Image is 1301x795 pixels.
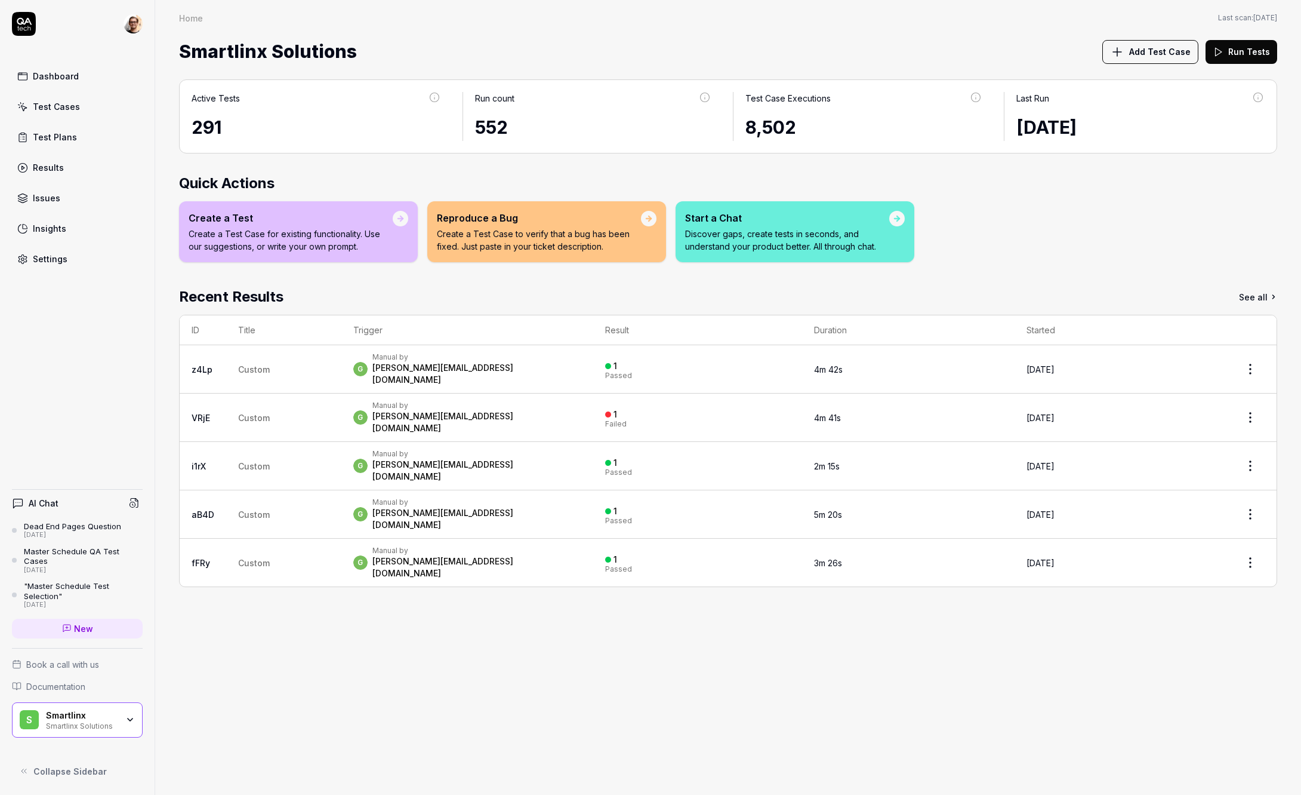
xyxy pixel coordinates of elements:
[1016,92,1049,105] div: Last Run
[437,228,641,253] p: Create a Test Case to verify that a bug has been fixed. Just paste in your ticket description.
[372,546,582,555] div: Manual by
[353,410,368,425] span: g
[1239,286,1277,308] a: See all
[26,658,99,671] span: Book a call with us
[814,364,843,375] time: 4m 42s
[613,361,617,372] div: 1
[372,555,582,579] div: [PERSON_NAME][EMAIL_ADDRESS][DOMAIN_NAME]
[12,125,143,149] a: Test Plans
[685,211,889,225] div: Start a Chat
[238,558,270,568] span: Custom
[24,601,143,609] div: [DATE]
[20,710,39,729] span: S
[814,558,842,568] time: 3m 26s
[24,581,143,601] div: "Master Schedule Test Selection"
[341,315,594,345] th: Trigger
[12,547,143,574] a: Master Schedule QA Test Cases[DATE]
[1016,116,1077,138] time: [DATE]
[238,461,270,471] span: Custom
[33,192,60,204] div: Issues
[12,658,143,671] a: Book a call with us
[192,509,214,520] a: aB4D
[372,459,582,483] div: [PERSON_NAME][EMAIL_ADDRESS][DOMAIN_NAME]
[192,364,212,375] a: z4Lp
[437,211,641,225] div: Reproduce a Bug
[605,372,632,379] div: Passed
[745,114,982,141] div: 8,502
[238,413,270,423] span: Custom
[745,92,831,105] div: Test Case Executions
[605,517,632,524] div: Passed
[24,566,143,575] div: [DATE]
[372,507,582,531] div: [PERSON_NAME][EMAIL_ADDRESS][DOMAIN_NAME]
[814,461,840,471] time: 2m 15s
[372,449,582,459] div: Manual by
[475,114,712,141] div: 552
[1253,13,1277,22] time: [DATE]
[179,12,203,24] div: Home
[33,161,64,174] div: Results
[238,364,270,375] span: Custom
[226,315,341,345] th: Title
[179,286,283,308] h2: Recent Results
[372,498,582,507] div: Manual by
[475,92,514,105] div: Run count
[353,555,368,570] span: g
[1129,45,1191,58] span: Add Test Case
[12,680,143,693] a: Documentation
[12,95,143,118] a: Test Cases
[33,253,67,265] div: Settings
[353,362,368,376] span: g
[1206,40,1277,64] button: Run Tests
[613,458,617,468] div: 1
[12,521,143,539] a: Dead End Pages Question[DATE]
[685,228,889,253] p: Discover gaps, create tests in seconds, and understand your product better. All through chat.
[12,759,143,783] button: Collapse Sidebar
[1218,13,1277,23] button: Last scan:[DATE]
[353,507,368,521] span: g
[12,247,143,271] a: Settings
[1026,509,1055,520] time: [DATE]
[605,420,627,428] div: Failed
[46,710,118,721] div: Smartlinx
[74,622,93,635] span: New
[605,566,632,573] div: Passed
[372,362,582,386] div: [PERSON_NAME][EMAIL_ADDRESS][DOMAIN_NAME]
[802,315,1015,345] th: Duration
[1218,13,1277,23] span: Last scan:
[124,14,143,33] img: 704fe57e-bae9-4a0d-8bcb-c4203d9f0bb2.jpeg
[33,222,66,235] div: Insights
[180,315,226,345] th: ID
[12,186,143,210] a: Issues
[613,409,617,420] div: 1
[613,554,617,565] div: 1
[192,558,210,568] a: fFRy
[33,100,80,113] div: Test Cases
[353,459,368,473] span: g
[1026,364,1055,375] time: [DATE]
[593,315,801,345] th: Result
[12,619,143,639] a: New
[814,413,841,423] time: 4m 41s
[605,469,632,476] div: Passed
[12,702,143,738] button: SSmartlinxSmartlinx Solutions
[1102,40,1198,64] button: Add Test Case
[33,765,107,778] span: Collapse Sidebar
[12,156,143,179] a: Results
[1015,315,1224,345] th: Started
[12,217,143,240] a: Insights
[1026,461,1055,471] time: [DATE]
[613,506,617,517] div: 1
[1026,413,1055,423] time: [DATE]
[372,410,582,434] div: [PERSON_NAME][EMAIL_ADDRESS][DOMAIN_NAME]
[26,680,85,693] span: Documentation
[33,131,77,143] div: Test Plans
[179,173,1277,194] h2: Quick Actions
[238,509,270,520] span: Custom
[189,211,393,225] div: Create a Test
[189,228,393,253] p: Create a Test Case for existing functionality. Use our suggestions, or write your own prompt.
[192,92,240,105] div: Active Tests
[372,401,582,410] div: Manual by
[1026,558,1055,568] time: [DATE]
[12,581,143,609] a: "Master Schedule Test Selection"[DATE]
